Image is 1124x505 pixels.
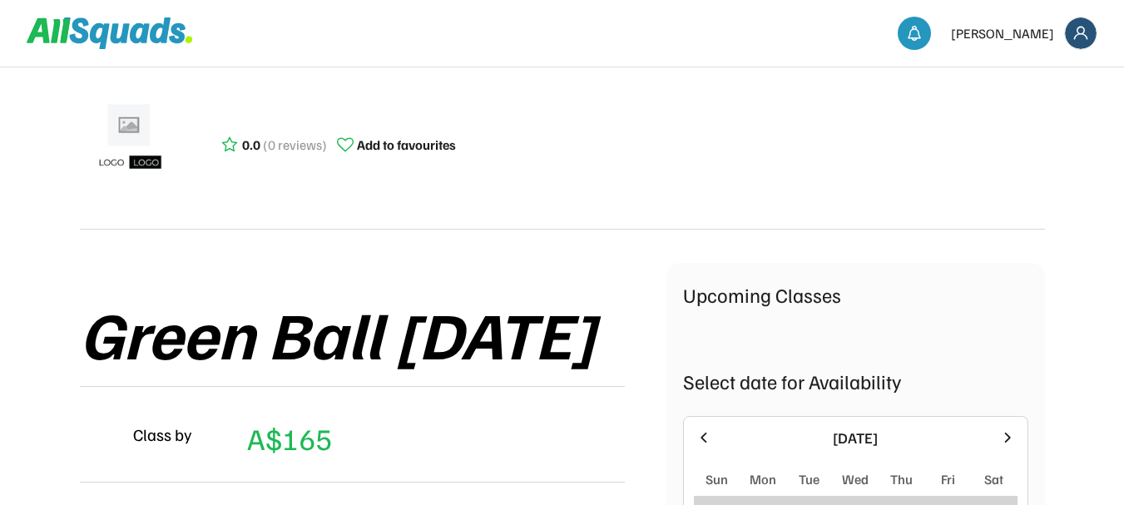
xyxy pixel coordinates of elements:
div: Upcoming Classes [683,280,1028,309]
div: Select date for Availability [683,366,1028,396]
img: ui-kit-placeholders-product-5_1200x.webp [88,98,171,181]
div: Fri [941,469,955,489]
div: [PERSON_NAME] [951,23,1054,43]
div: Thu [890,469,913,489]
div: Wed [842,469,869,489]
img: bell-03%20%281%29.svg [906,25,923,42]
div: (0 reviews) [263,135,327,155]
div: Tue [799,469,819,489]
img: Frame%2018.svg [1065,17,1097,49]
div: Add to favourites [357,135,456,155]
div: Class by [133,422,192,447]
div: [DATE] [722,427,989,449]
div: Sun [706,469,728,489]
img: yH5BAEAAAAALAAAAAABAAEAAAIBRAA7 [80,414,120,454]
div: Green Ball [DATE] [80,296,595,369]
div: Mon [750,469,776,489]
div: Sat [984,469,1003,489]
div: 0.0 [242,135,260,155]
div: A$165 [247,416,332,461]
